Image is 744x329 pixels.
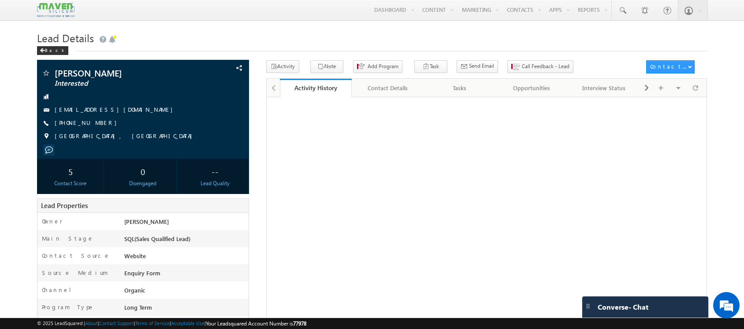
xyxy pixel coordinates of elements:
span: Converse - Chat [598,303,648,311]
span: Add Program [368,62,398,70]
button: Call Feedback - Lead [507,60,573,73]
span: [GEOGRAPHIC_DATA], [GEOGRAPHIC_DATA] [55,132,197,141]
span: [PHONE_NUMBER] [55,119,121,128]
div: 5 [39,163,101,179]
button: Contact Actions [646,60,695,73]
div: Opportunities [503,83,560,93]
span: Call Feedback - Lead [522,62,569,70]
a: Interview Status [568,79,640,97]
a: Contact Support [99,320,134,326]
div: Back [37,46,68,55]
label: Program Type [42,303,94,311]
span: Interested [55,79,186,88]
a: Acceptable Use [171,320,205,326]
button: Send Email [457,60,498,73]
a: Terms of Service [135,320,170,326]
div: 0 [112,163,174,179]
span: 77978 [293,320,306,327]
a: [EMAIL_ADDRESS][DOMAIN_NAME] [55,106,177,113]
button: Task [414,60,447,73]
div: Disengaged [112,179,174,187]
span: [PERSON_NAME] [124,218,169,225]
div: Contact Actions [650,62,688,70]
div: Contact Score [39,179,101,187]
div: Enquiry Form [122,269,249,281]
div: Organic [122,286,249,298]
div: Lead Quality [184,179,246,187]
button: Add Program [353,60,402,73]
div: Interview Status [575,83,632,93]
div: Activity History [286,84,346,92]
img: Custom Logo [37,2,74,18]
div: -- [184,163,246,179]
span: Your Leadsquared Account Number is [206,320,306,327]
div: SQL(Sales Qualified Lead) [122,234,249,247]
a: Activity History [280,79,352,97]
a: Contact Details [352,79,424,97]
div: Contact Details [359,83,416,93]
span: Send Email [469,62,494,70]
img: carter-drag [584,303,591,310]
label: Contact Source [42,252,110,260]
span: Lead Properties [41,201,88,210]
a: Back [37,46,73,53]
a: About [85,320,98,326]
label: Source Medium [42,269,108,277]
span: Lead Details [37,31,94,45]
div: Tasks [431,83,488,93]
button: Activity [266,60,299,73]
a: Tasks [424,79,496,97]
span: © 2025 LeadSquared | | | | | [37,319,306,328]
label: Main Stage [42,234,94,242]
label: Channel [42,286,78,294]
button: Note [310,60,343,73]
span: [PERSON_NAME] [55,69,186,77]
a: Opportunities [496,79,568,97]
div: Website [122,252,249,264]
div: Long Term [122,303,249,315]
label: Owner [42,217,63,225]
